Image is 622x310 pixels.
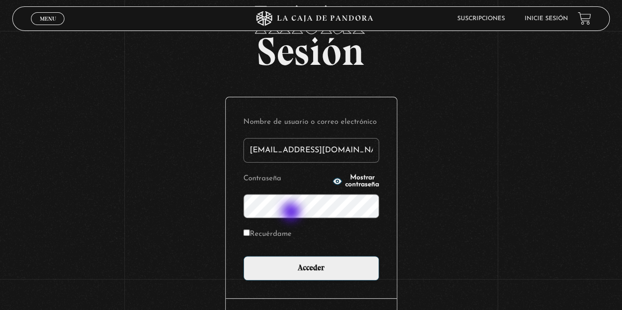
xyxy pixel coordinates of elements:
span: Menu [40,16,56,22]
input: Acceder [243,256,379,281]
h2: Sesión [12,0,609,63]
a: Suscripciones [457,16,505,22]
button: Mostrar contraseña [332,174,379,188]
span: Iniciar [12,0,609,40]
a: View your shopping cart [578,12,591,25]
label: Nombre de usuario o correo electrónico [243,115,379,130]
label: Recuérdame [243,227,292,242]
a: Inicie sesión [525,16,568,22]
span: Mostrar contraseña [345,174,379,188]
label: Contraseña [243,171,330,187]
input: Recuérdame [243,229,250,236]
span: Cerrar [36,24,59,30]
